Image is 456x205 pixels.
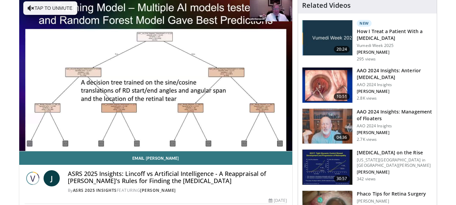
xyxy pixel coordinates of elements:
[334,175,350,182] span: 30:57
[302,150,352,185] img: 4ce8c11a-29c2-4c44-a801-4e6d49003971.150x105_q85_crop-smart_upscale.jpg
[334,93,350,100] span: 10:51
[357,82,433,87] p: AAO 2024 Insights
[334,134,350,141] span: 04:36
[73,187,117,193] a: ASRS 2025 Insights
[68,187,287,194] div: By FEATURING
[357,190,426,197] h3: Phaco Tips for Retina Surgery
[269,198,287,204] div: [DATE]
[302,1,351,9] h4: Related Videos
[357,28,433,42] h3: How I Treat a Patient With a [MEDICAL_DATA]
[44,170,60,186] a: J
[302,109,352,144] img: 8e655e61-78ac-4b3e-a4e7-f43113671c25.150x105_q85_crop-smart_upscale.jpg
[357,137,377,142] p: 2.7K views
[357,199,426,204] p: [PERSON_NAME]
[357,96,377,101] p: 2.8K views
[357,43,433,48] p: Vumedi Week 2025
[302,20,352,55] img: 02d29458-18ce-4e7f-be78-7423ab9bdffd.jpg.150x105_q85_crop-smart_upscale.jpg
[357,176,376,182] p: 342 views
[302,108,433,144] a: 04:36 AAO 2024 Insights: Management of Floaters AAO 2024 Insights [PERSON_NAME] 2.7K views
[302,68,352,103] img: fd942f01-32bb-45af-b226-b96b538a46e6.150x105_q85_crop-smart_upscale.jpg
[357,108,433,122] h3: AAO 2024 Insights: Management of Floaters
[68,170,287,185] h4: ASRS 2025 Insights: Lincoff vs Artificial Intelligence - A Reappraisal of [PERSON_NAME]'s Rules f...
[25,170,41,186] img: ASRS 2025 Insights
[357,130,433,135] p: [PERSON_NAME]
[357,50,433,55] p: [PERSON_NAME]
[357,89,433,94] p: [PERSON_NAME]
[19,151,293,165] a: Email [PERSON_NAME]
[357,170,433,175] p: [PERSON_NAME]
[357,20,372,27] p: New
[302,67,433,103] a: 10:51 AAO 2024 Insights: Anterior [MEDICAL_DATA] AAO 2024 Insights [PERSON_NAME] 2.8K views
[357,149,433,156] h3: [MEDICAL_DATA] on the Rise
[302,20,433,62] a: 20:24 New How I Treat a Patient With a [MEDICAL_DATA] Vumedi Week 2025 [PERSON_NAME] 295 views
[357,123,433,129] p: AAO 2024 Insights
[302,149,433,185] a: 30:57 [MEDICAL_DATA] on the Rise [US_STATE][GEOGRAPHIC_DATA] in [GEOGRAPHIC_DATA][PERSON_NAME] [P...
[357,56,376,62] p: 295 views
[334,46,350,53] span: 20:24
[357,67,433,81] h3: AAO 2024 Insights: Anterior [MEDICAL_DATA]
[23,1,77,15] button: Tap to unmute
[140,187,176,193] a: [PERSON_NAME]
[357,157,433,168] p: [US_STATE][GEOGRAPHIC_DATA] in [GEOGRAPHIC_DATA][PERSON_NAME]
